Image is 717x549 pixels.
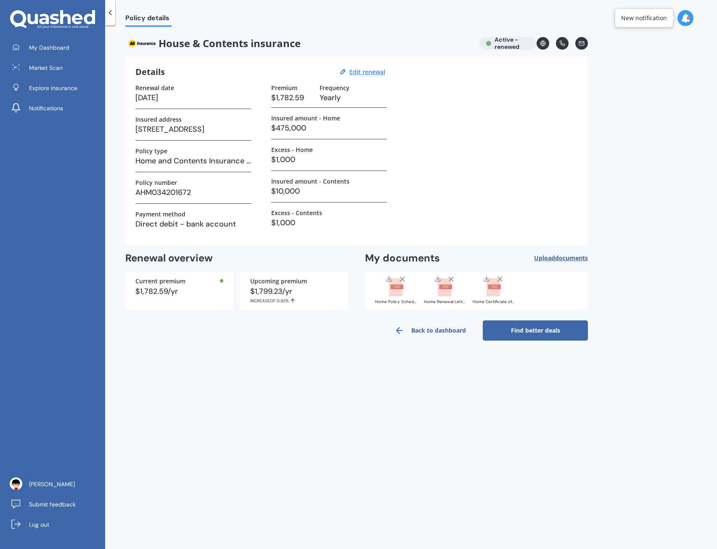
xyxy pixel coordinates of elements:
span: Upload [534,255,588,261]
span: My Dashboard [29,43,69,52]
span: House & Contents insurance [125,37,473,50]
img: ACg8ocI8Hgyn26c-1nOo_2SuJTXnnqyMMJnVBa4dfpC-PNuoeA6E1m0=s96-c [10,477,22,490]
span: Notifications [29,104,63,112]
a: Submit feedback [6,496,105,513]
label: Insured amount - Home [271,115,340,122]
span: Log out [29,520,49,529]
span: Policy details [125,14,172,25]
div: Upcoming premium [250,278,338,284]
h3: $1,000 [271,216,387,229]
div: Home Certificate of Currency AHM034201672.pdf [473,300,515,304]
h2: My documents [365,252,440,265]
button: Edit renewal [347,68,388,76]
a: My Dashboard [6,39,105,56]
a: Explore insurance [6,80,105,96]
h3: $475,000 [271,122,387,134]
span: 0.93% [277,298,289,304]
h3: [DATE] [135,91,251,104]
div: Home Policy Schedule AHM034201672.pdf [375,300,417,304]
label: Excess - Home [271,146,313,153]
label: Policy number [135,179,177,186]
span: [PERSON_NAME] [29,480,75,488]
h3: $1,782.59 [271,91,313,104]
h3: $1,000 [271,153,387,166]
a: [PERSON_NAME] [6,476,105,493]
label: Insured amount - Contents [271,178,349,185]
label: Excess - Contents [271,209,322,216]
h3: $10,000 [271,185,387,197]
span: Market Scan [29,64,63,72]
h3: Details [135,67,165,77]
div: $1,782.59/yr [135,288,223,295]
u: Edit renewal [349,68,385,76]
h3: Yearly [320,91,387,104]
span: Explore insurance [29,84,77,92]
span: Submit feedback [29,500,76,509]
button: Uploaddocuments [534,252,588,265]
img: AA.webp [125,37,159,50]
label: Payment method [135,211,185,218]
div: Home Renewal Letter AHM034201672.pdf [424,300,466,304]
h2: Renewal overview [125,252,348,265]
div: $1,799.23/yr [250,288,338,304]
a: Back to dashboard [378,320,483,341]
a: Find better deals [483,320,588,341]
label: Insured address [135,116,182,123]
div: New notification [621,14,667,22]
a: Log out [6,516,105,533]
label: Premium [271,84,297,91]
div: Current premium [135,278,223,284]
h3: Home and Contents Insurance Package [135,155,251,167]
h3: [STREET_ADDRESS] [135,123,251,136]
span: documents [555,254,588,262]
label: Renewal date [135,84,174,91]
span: INCREASE OF [250,298,277,304]
h3: Direct debit - bank account [135,218,251,230]
a: Notifications [6,100,105,117]
h3: AHM034201672 [135,186,251,199]
label: Frequency [320,84,349,91]
a: Market Scan [6,59,105,76]
label: Policy type [135,147,167,155]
